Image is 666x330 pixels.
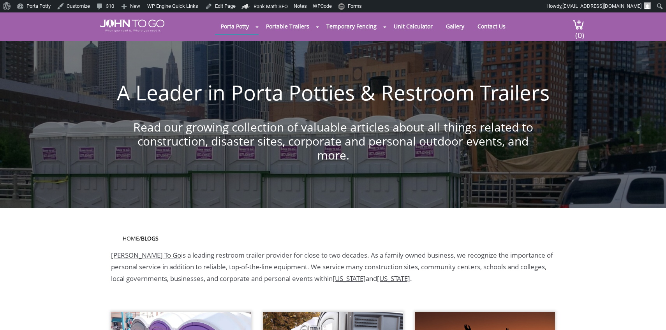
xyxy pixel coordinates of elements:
a: [US_STATE] [333,274,366,283]
a: [PERSON_NAME] To Go [111,251,181,260]
span: [EMAIL_ADDRESS][DOMAIN_NAME] [562,3,641,9]
a: Home [123,235,139,242]
img: cart a [573,19,584,30]
p: is a leading restroom trailer provider for close to two decades. As a family owned business, we r... [111,249,555,284]
span: Rank Math SEO [254,4,288,9]
a: Gallery [440,19,470,34]
a: blogs [141,235,159,242]
a: Porta Potty [215,19,255,34]
img: JOHN to go [100,19,164,32]
a: Contact Us [472,19,511,34]
ul: / [123,235,567,242]
span: (0) [575,24,584,40]
a: [US_STATE] [377,274,410,283]
a: Portable Trailers [260,19,315,34]
h1: A Leader in Porta Potties & Restroom Trailers [111,49,555,105]
p: Read our growing collection of valuable articles about all things related to construction, disast... [122,109,544,162]
button: Live Chat [635,299,666,330]
a: Temporary Fencing [321,19,382,34]
a: Unit Calculator [388,19,439,34]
